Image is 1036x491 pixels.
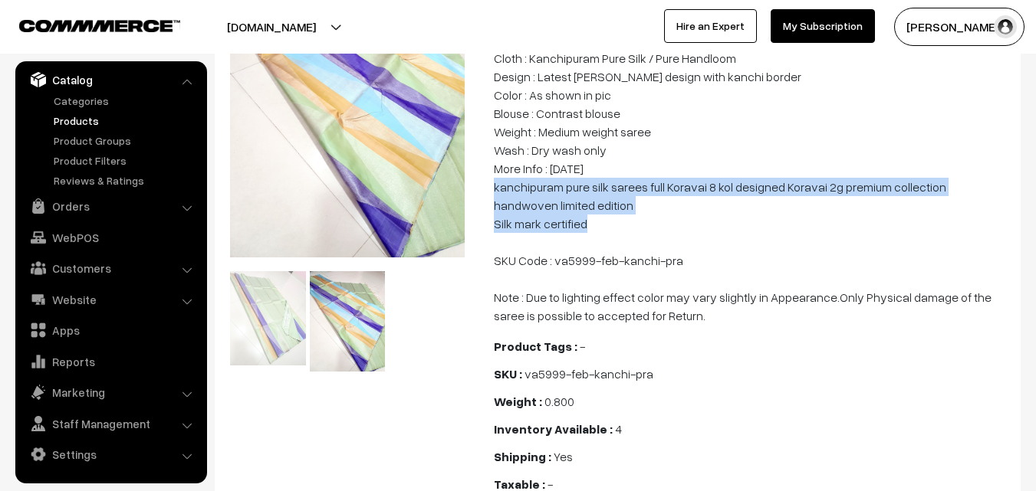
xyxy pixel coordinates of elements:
[580,339,585,354] span: -
[494,449,551,464] b: Shipping :
[544,394,574,409] span: 0.800
[19,316,202,344] a: Apps
[19,192,202,220] a: Orders
[50,172,202,188] a: Reviews & Ratings
[19,286,202,313] a: Website
[310,271,386,372] img: 17405493359681kanchipuram-saree-va5999-feb-1.jpeg
[19,224,202,251] a: WebPOS
[615,421,622,437] span: 4
[994,15,1017,38] img: user
[19,254,202,282] a: Customers
[50,152,202,169] a: Product Filters
[230,271,306,366] img: 17405493354247kanchipuram-saree-va5999-feb.jpeg
[664,9,757,43] a: Hire an Expert
[19,348,202,375] a: Reports
[19,66,202,93] a: Catalog
[494,421,613,437] b: Inventory Available :
[494,394,542,409] b: Weight :
[494,339,577,354] b: Product Tags :
[19,410,202,437] a: Staff Management
[19,440,202,468] a: Settings
[554,449,573,464] span: Yes
[19,20,180,31] img: COMMMERCE
[173,8,370,46] button: [DOMAIN_NAME]
[894,8,1024,46] button: [PERSON_NAME]
[771,9,875,43] a: My Subscription
[19,378,202,406] a: Marketing
[50,133,202,149] a: Product Groups
[494,12,1011,325] p: Kanchipuram Pure Silk Saree Cloth : Kanchipuram Pure Silk / Pure Handloom Design : Latest [PERSON...
[525,366,653,381] span: va5999-feb-kanchi-pra
[50,93,202,109] a: Categories
[19,15,153,34] a: COMMMERCE
[50,113,202,129] a: Products
[494,366,522,381] b: SKU :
